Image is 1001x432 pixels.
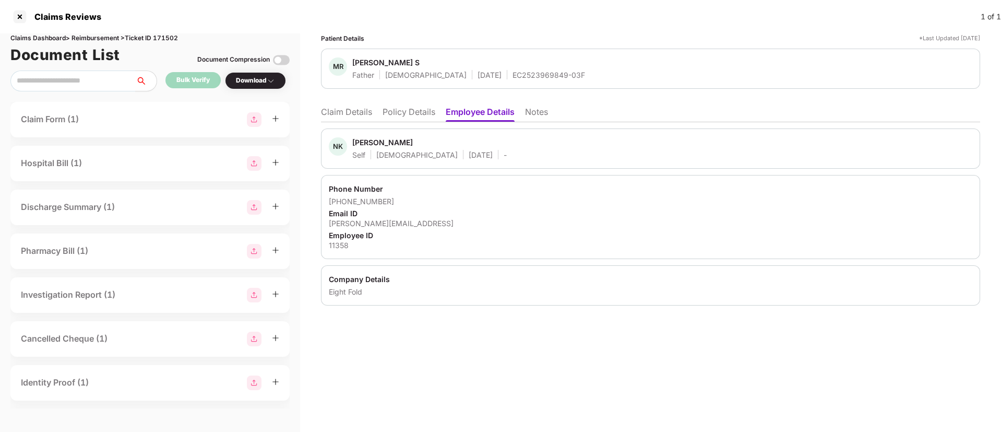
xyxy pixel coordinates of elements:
[525,107,548,122] li: Notes
[21,288,115,301] div: Investigation Report (1)
[352,57,420,67] div: [PERSON_NAME] S
[197,55,270,65] div: Document Compression
[329,274,972,284] div: Company Details
[21,113,79,126] div: Claim Form (1)
[376,150,458,160] div: [DEMOGRAPHIC_DATA]
[272,334,279,342] span: plus
[247,376,261,390] img: svg+xml;base64,PHN2ZyBpZD0iR3JvdXBfMjg4MTMiIGRhdGEtbmFtZT0iR3JvdXAgMjg4MTMiIHhtbG5zPSJodHRwOi8vd3...
[272,378,279,386] span: plus
[10,33,290,43] div: Claims Dashboard > Reimbursement > Ticket ID 171502
[352,70,374,80] div: Father
[28,11,101,22] div: Claims Reviews
[352,150,365,160] div: Self
[469,150,493,160] div: [DATE]
[10,43,120,66] h1: Document List
[21,201,115,214] div: Discharge Summary (1)
[329,218,972,228] div: [PERSON_NAME][EMAIL_ADDRESS]
[21,376,89,389] div: Identity Proof (1)
[383,107,435,122] li: Policy Details
[247,112,261,127] img: svg+xml;base64,PHN2ZyBpZD0iR3JvdXBfMjg4MTMiIGRhdGEtbmFtZT0iR3JvdXAgMjg4MTMiIHhtbG5zPSJodHRwOi8vd3...
[329,137,347,156] div: NK
[329,287,972,297] div: Eight Fold
[478,70,502,80] div: [DATE]
[919,33,980,43] div: *Last Updated [DATE]
[236,76,275,86] div: Download
[247,332,261,346] img: svg+xml;base64,PHN2ZyBpZD0iR3JvdXBfMjg4MTMiIGRhdGEtbmFtZT0iR3JvdXAgMjg4MTMiIHhtbG5zPSJodHRwOi8vd3...
[135,77,157,85] span: search
[329,196,972,206] div: [PHONE_NUMBER]
[21,332,108,345] div: Cancelled Cheque (1)
[272,115,279,122] span: plus
[21,244,88,258] div: Pharmacy Bill (1)
[329,230,972,240] div: Employee ID
[329,184,972,194] div: Phone Number
[981,11,1001,22] div: 1 of 1
[329,57,347,76] div: MR
[321,33,364,43] div: Patient Details
[504,150,507,160] div: -
[135,71,157,91] button: search
[247,156,261,171] img: svg+xml;base64,PHN2ZyBpZD0iR3JvdXBfMjg4MTMiIGRhdGEtbmFtZT0iR3JvdXAgMjg4MTMiIHhtbG5zPSJodHRwOi8vd3...
[267,77,275,85] img: svg+xml;base64,PHN2ZyBpZD0iRHJvcGRvd24tMzJ4MzIiIHhtbG5zPSJodHRwOi8vd3d3LnczLm9yZy8yMDAwL3N2ZyIgd2...
[176,75,210,85] div: Bulk Verify
[273,52,290,68] img: svg+xml;base64,PHN2ZyBpZD0iVG9nZ2xlLTMyeDMyIiB4bWxucz0iaHR0cDovL3d3dy53My5vcmcvMjAwMC9zdmciIHdpZH...
[385,70,467,80] div: [DEMOGRAPHIC_DATA]
[247,200,261,215] img: svg+xml;base64,PHN2ZyBpZD0iR3JvdXBfMjg4MTMiIGRhdGEtbmFtZT0iR3JvdXAgMjg4MTMiIHhtbG5zPSJodHRwOi8vd3...
[272,159,279,166] span: plus
[21,157,82,170] div: Hospital Bill (1)
[329,208,972,218] div: Email ID
[272,290,279,298] span: plus
[321,107,372,122] li: Claim Details
[272,203,279,210] span: plus
[272,247,279,254] span: plus
[247,244,261,259] img: svg+xml;base64,PHN2ZyBpZD0iR3JvdXBfMjg4MTMiIGRhdGEtbmFtZT0iR3JvdXAgMjg4MTMiIHhtbG5zPSJodHRwOi8vd3...
[446,107,515,122] li: Employee Details
[352,137,413,147] div: [PERSON_NAME]
[329,240,972,250] div: 11358
[247,288,261,302] img: svg+xml;base64,PHN2ZyBpZD0iR3JvdXBfMjg4MTMiIGRhdGEtbmFtZT0iR3JvdXAgMjg4MTMiIHhtbG5zPSJodHRwOi8vd3...
[513,70,585,80] div: EC2523969849-03F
